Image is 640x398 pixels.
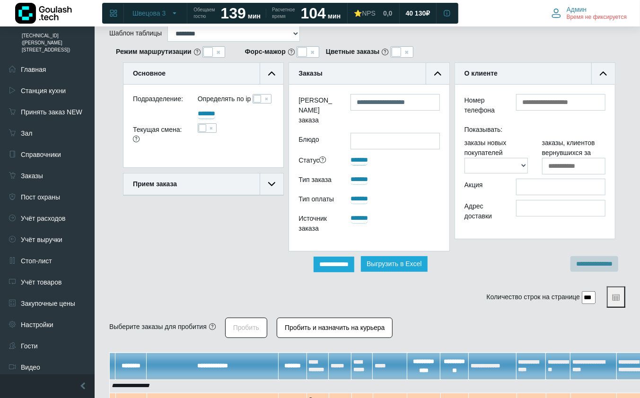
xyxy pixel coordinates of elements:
b: Форс-мажор [245,47,286,57]
span: Время не фиксируется [567,14,627,21]
img: collapse [268,70,275,77]
b: Прием заказа [133,180,177,188]
b: Режим маршрутизации [116,47,192,57]
label: [PERSON_NAME] заказа [291,94,343,129]
strong: 104 [301,5,326,22]
div: Адрес доставки [457,200,509,225]
label: Определять по ip [198,94,251,104]
label: Шаблон таблицы [109,28,162,38]
strong: 139 [220,5,245,22]
img: collapse [600,70,607,77]
span: 40 130 [406,9,426,17]
span: 0,0 [383,9,392,17]
div: Статус [291,154,343,169]
button: Админ Время не фиксируется [546,3,632,23]
div: Тип заказа [291,173,343,188]
b: Цветные заказы [326,47,380,57]
span: ₽ [426,9,430,17]
span: мин [328,12,341,20]
div: Номер телефона [457,94,509,119]
div: заказы, клиентов вернувшихся за [535,138,613,174]
b: Основное [133,69,166,77]
img: Логотип компании Goulash.tech [15,3,72,24]
img: collapse [434,70,441,77]
a: Обещаем гостю 139 мин Расчетное время 104 мин [188,5,346,22]
span: Швецова 3 [132,9,166,17]
span: Обещаем гостю [193,7,215,20]
div: Акция [457,179,509,195]
button: Швецова 3 [127,6,184,21]
span: NPS [362,9,376,17]
span: мин [248,12,261,20]
div: заказы новых покупателей [457,138,535,174]
div: Источник заказа [291,212,343,237]
img: collapse [268,181,275,188]
span: Расчетное время [272,7,295,20]
a: ⭐NPS 0,0 [348,5,398,22]
button: Пробить [225,318,267,338]
div: Выберите заказы для пробития [109,322,207,332]
button: Пробить и назначить на курьера [277,318,393,338]
button: Выгрузить в Excel [361,256,428,272]
b: О клиенте [465,69,498,77]
span: Админ [567,5,587,14]
div: Показывать: [457,123,613,138]
label: Количество строк на странице [487,292,580,302]
b: Заказы [298,69,322,77]
div: ⭐ [354,9,376,17]
label: Блюдо [291,133,343,149]
div: Подразделение: [126,94,191,108]
a: 40 130 ₽ [400,5,436,22]
div: Тип оплаты [291,193,343,208]
div: Текущая смена: [126,123,191,148]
